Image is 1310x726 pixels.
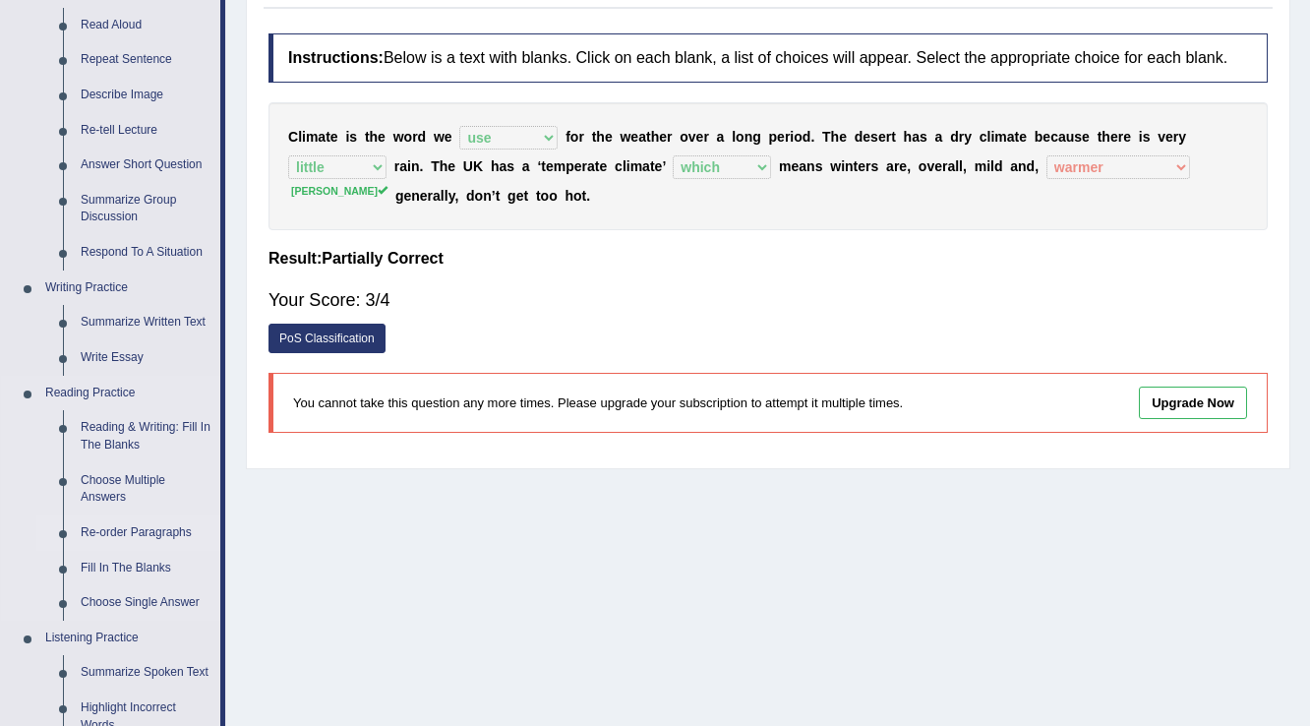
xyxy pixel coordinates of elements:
[662,158,665,174] b: ’
[507,188,516,204] b: g
[326,129,330,145] b: t
[752,129,761,145] b: g
[1027,158,1036,174] b: d
[72,515,220,551] a: Re-order Paragraphs
[428,188,433,204] b: r
[886,129,891,145] b: r
[549,188,558,204] b: o
[554,158,566,174] b: m
[370,129,379,145] b: h
[268,33,1268,83] h4: Below is a text with blanks. Click on each blank, a list of choices will appear. Select the appro...
[483,188,492,204] b: n
[454,188,458,204] b: ,
[445,188,448,204] b: l
[330,129,338,145] b: e
[72,183,220,235] a: Summarize Group Discussion
[288,49,384,66] b: Instructions:
[865,158,870,174] b: r
[72,235,220,271] a: Respond To A Situation
[655,158,663,174] b: e
[523,188,528,204] b: t
[980,129,987,145] b: c
[1110,129,1118,145] b: e
[1066,129,1075,145] b: u
[72,305,220,340] a: Summarize Written Text
[1143,129,1151,145] b: s
[822,129,831,145] b: T
[990,129,994,145] b: i
[522,158,530,174] b: a
[1058,129,1066,145] b: a
[779,158,791,174] b: m
[445,129,452,145] b: e
[1035,129,1043,145] b: b
[596,129,605,145] b: h
[799,158,806,174] b: a
[447,158,455,174] b: e
[418,129,427,145] b: d
[565,188,573,204] b: h
[994,158,1003,174] b: d
[466,188,475,204] b: d
[744,129,753,145] b: n
[894,158,899,174] b: r
[36,376,220,411] a: Reading Practice
[785,129,790,145] b: r
[830,158,841,174] b: w
[441,188,445,204] b: l
[496,188,501,204] b: t
[987,129,991,145] b: l
[72,585,220,621] a: Choose Single Answer
[345,129,349,145] b: i
[615,158,623,174] b: c
[845,158,854,174] b: n
[1035,158,1039,174] b: ,
[302,129,306,145] b: i
[541,188,550,204] b: o
[403,188,411,204] b: e
[935,129,943,145] b: a
[1178,129,1186,145] b: y
[994,129,1006,145] b: m
[268,324,386,353] a: PoS Classification
[516,188,524,204] b: e
[293,393,1009,412] p: You cannot take this question any more times. Please upgrade your subscription to attempt it mult...
[1102,129,1110,145] b: h
[536,188,541,204] b: t
[794,129,803,145] b: o
[395,188,404,204] b: g
[1165,129,1173,145] b: e
[792,158,800,174] b: e
[680,129,688,145] b: o
[1050,129,1058,145] b: c
[605,129,613,145] b: e
[810,129,814,145] b: .
[920,129,927,145] b: s
[1019,129,1027,145] b: e
[419,158,423,174] b: .
[1082,129,1090,145] b: e
[72,340,220,376] a: Write Essay
[790,129,794,145] b: i
[907,158,911,174] b: ,
[1074,129,1082,145] b: s
[582,158,587,174] b: r
[566,129,570,145] b: f
[349,129,357,145] b: s
[394,158,399,174] b: r
[1118,129,1123,145] b: r
[891,129,896,145] b: t
[566,158,574,174] b: p
[473,158,483,174] b: K
[1139,387,1247,419] a: Upgrade Now
[964,129,972,145] b: y
[630,129,638,145] b: e
[1098,129,1102,145] b: t
[630,158,642,174] b: m
[886,158,894,174] b: a
[574,158,582,174] b: e
[646,129,651,145] b: t
[1018,158,1027,174] b: n
[926,158,934,174] b: v
[407,158,411,174] b: i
